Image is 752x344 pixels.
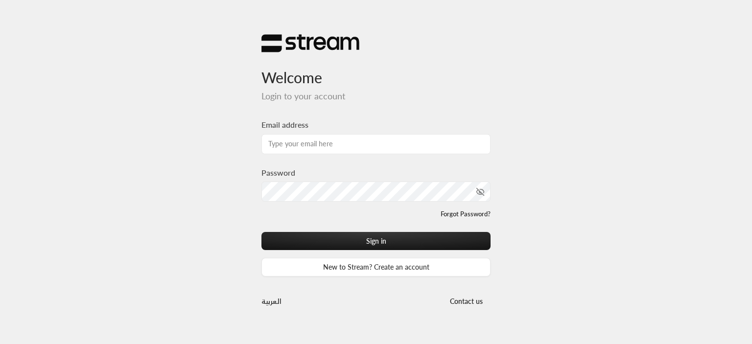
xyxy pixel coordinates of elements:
label: Email address [261,119,308,131]
h5: Login to your account [261,91,491,102]
button: toggle password visibility [472,183,489,200]
a: العربية [261,292,282,310]
a: Contact us [442,297,491,305]
a: Forgot Password? [441,209,491,219]
img: Stream Logo [261,34,359,53]
button: Contact us [442,292,491,310]
button: Sign in [261,232,491,250]
h3: Welcome [261,53,491,87]
input: Type your email here [261,134,491,154]
a: New to Stream? Create an account [261,258,491,276]
label: Password [261,167,295,179]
